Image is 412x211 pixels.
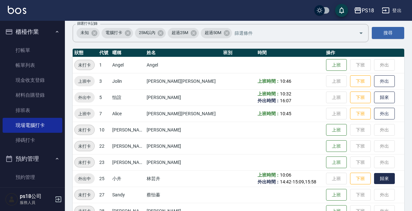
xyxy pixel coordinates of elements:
button: 登出 [379,5,404,17]
td: 5 [98,89,111,106]
td: 小卉 [111,170,145,187]
a: 排班表 [3,103,62,118]
th: 姓名 [145,49,222,57]
a: 單日預約紀錄 [3,185,62,200]
button: 上班 [326,140,347,152]
button: 下班 [350,75,371,87]
td: 7 [98,106,111,122]
button: 歸來 [374,173,395,184]
span: 超過25M [168,30,192,36]
span: 未知 [77,30,93,36]
span: 25M以內 [135,30,159,36]
span: 10:32 [280,91,291,96]
a: 現場電腦打卡 [3,118,62,133]
button: Open [356,28,366,38]
span: 外出中 [74,94,95,101]
span: 10:46 [280,79,291,84]
button: 外出 [374,108,395,120]
a: 現金收支登錄 [3,73,62,88]
span: 15:58 [305,179,316,184]
b: 外出時間： [258,98,280,103]
td: 23 [98,154,111,170]
td: 25 [98,170,111,187]
a: 帳單列表 [3,58,62,73]
button: 上班 [326,189,347,201]
a: 預約管理 [3,170,62,185]
td: [PERSON_NAME] [145,122,222,138]
button: 上班 [326,59,347,71]
th: 狀態 [73,49,98,57]
td: 3 [98,73,111,89]
span: 16:07 [280,98,291,103]
img: Person [5,193,18,206]
span: 未打卡 [75,192,94,198]
td: [PERSON_NAME] [145,154,222,170]
span: 10:06 [280,172,291,178]
span: 未打卡 [75,127,94,133]
td: Sandy [111,187,145,203]
td: Angel [145,57,222,73]
span: 未打卡 [75,143,94,150]
div: PS18 [362,6,374,15]
span: 14:42 [280,179,291,184]
td: [PERSON_NAME] [111,154,145,170]
a: 材料自購登錄 [3,88,62,103]
button: 預約管理 [3,150,62,167]
div: 電腦打卡 [102,28,133,38]
div: 超過25M [168,28,199,38]
button: 搜尋 [372,27,404,39]
td: [PERSON_NAME] [111,122,145,138]
td: [PERSON_NAME][PERSON_NAME] [145,106,222,122]
h5: ps18公司 [20,193,53,200]
span: 未打卡 [75,62,94,68]
span: 10:45 [280,111,291,116]
span: 上班中 [74,110,95,117]
input: 篩選條件 [233,27,347,39]
td: 10 [98,122,111,138]
b: 上班時間： [258,172,280,178]
button: PS18 [351,4,377,17]
td: [PERSON_NAME] [111,138,145,154]
label: 篩選打卡記錄 [77,21,98,26]
td: Alice [111,106,145,122]
div: 未知 [77,28,100,38]
td: 林芸卉 [145,170,222,187]
button: 外出 [374,75,395,87]
td: 22 [98,138,111,154]
button: save [335,4,348,17]
th: 暱稱 [111,49,145,57]
button: 上班 [326,124,347,136]
td: Angel [111,57,145,73]
p: 服務人員 [20,200,53,205]
a: 掃碼打卡 [3,133,62,148]
th: 時間 [256,49,325,57]
th: 操作 [324,49,404,57]
td: - , [256,170,325,187]
span: 未打卡 [75,159,94,166]
span: 超過50M [201,30,225,36]
button: 下班 [350,173,371,185]
img: Logo [8,6,26,14]
b: 上班時間： [258,111,280,116]
span: 電腦打卡 [102,30,126,36]
div: 25M以內 [135,28,166,38]
b: 上班時間： [258,79,280,84]
td: 蔡怡蓁 [145,187,222,203]
span: 外出中 [74,175,95,182]
td: 1 [98,57,111,73]
td: [PERSON_NAME] [145,138,222,154]
button: 上班 [326,156,347,168]
div: 超過50M [201,28,232,38]
b: 上班時間： [258,91,280,96]
td: 27 [98,187,111,203]
button: 櫃檯作業 [3,23,62,40]
th: 代號 [98,49,111,57]
td: Jolin [111,73,145,89]
span: 15:09 [293,179,304,184]
button: 下班 [350,108,371,120]
b: 外出時間： [258,179,280,184]
td: 怡諠 [111,89,145,106]
td: [PERSON_NAME] [145,89,222,106]
a: 打帳單 [3,43,62,58]
th: 班別 [222,49,256,57]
